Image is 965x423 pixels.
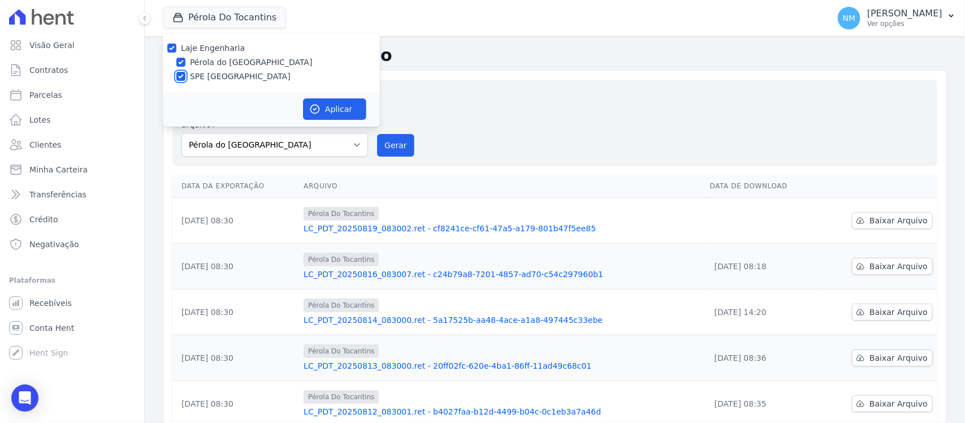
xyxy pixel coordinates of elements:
[869,352,928,364] span: Baixar Arquivo
[172,198,299,244] td: [DATE] 08:30
[852,258,933,275] a: Baixar Arquivo
[172,244,299,290] td: [DATE] 08:30
[869,215,928,226] span: Baixar Arquivo
[5,233,140,256] a: Negativação
[5,133,140,156] a: Clientes
[5,183,140,206] a: Transferências
[843,14,856,22] span: NM
[304,406,701,417] a: LC_PDT_20250812_083001.ret - b4027faa-b12d-4499-b04c-0c1eb3a7a46d
[303,98,366,120] button: Aplicar
[5,34,140,57] a: Visão Geral
[172,335,299,381] td: [DATE] 08:30
[5,158,140,181] a: Minha Carteira
[852,304,933,321] a: Baixar Arquivo
[706,335,820,381] td: [DATE] 08:36
[172,175,299,198] th: Data da Exportação
[181,44,245,53] label: Laje Engenharia
[163,45,947,66] h2: Exportações de Retorno
[29,297,72,309] span: Recebíveis
[304,299,379,312] span: Pérola Do Tocantins
[852,212,933,229] a: Baixar Arquivo
[706,244,820,290] td: [DATE] 08:18
[867,19,942,28] p: Ver opções
[852,349,933,366] a: Baixar Arquivo
[706,175,820,198] th: Data de Download
[304,344,379,358] span: Pérola Do Tocantins
[29,40,75,51] span: Visão Geral
[304,253,379,266] span: Pérola Do Tocantins
[706,290,820,335] td: [DATE] 14:20
[304,207,379,221] span: Pérola Do Tocantins
[304,360,701,372] a: LC_PDT_20250813_083000.ret - 20ff02fc-620e-4ba1-86ff-11ad49c68c01
[5,292,140,314] a: Recebíveis
[304,390,379,404] span: Pérola Do Tocantins
[29,214,58,225] span: Crédito
[377,134,414,157] button: Gerar
[867,8,942,19] p: [PERSON_NAME]
[29,239,79,250] span: Negativação
[29,89,62,101] span: Parcelas
[29,322,74,334] span: Conta Hent
[29,114,51,126] span: Lotes
[829,2,965,34] button: NM [PERSON_NAME] Ver opções
[172,290,299,335] td: [DATE] 08:30
[29,64,68,76] span: Contratos
[299,175,706,198] th: Arquivo
[29,164,88,175] span: Minha Carteira
[190,57,313,68] label: Pérola do [GEOGRAPHIC_DATA]
[869,307,928,318] span: Baixar Arquivo
[869,398,928,409] span: Baixar Arquivo
[9,274,135,287] div: Plataformas
[5,317,140,339] a: Conta Hent
[5,84,140,106] a: Parcelas
[304,269,701,280] a: LC_PDT_20250816_083007.ret - c24b79a8-7201-4857-ad70-c54c297960b1
[5,59,140,81] a: Contratos
[869,261,928,272] span: Baixar Arquivo
[163,7,286,28] button: Pérola Do Tocantins
[190,71,291,83] label: SPE [GEOGRAPHIC_DATA]
[5,109,140,131] a: Lotes
[5,208,140,231] a: Crédito
[304,223,701,234] a: LC_PDT_20250819_083002.ret - cf8241ce-cf61-47a5-a179-801b47f5ee85
[29,139,61,150] span: Clientes
[304,314,701,326] a: LC_PDT_20250814_083000.ret - 5a17525b-aa48-4ace-a1a8-497445c33ebe
[11,385,38,412] div: Open Intercom Messenger
[852,395,933,412] a: Baixar Arquivo
[29,189,86,200] span: Transferências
